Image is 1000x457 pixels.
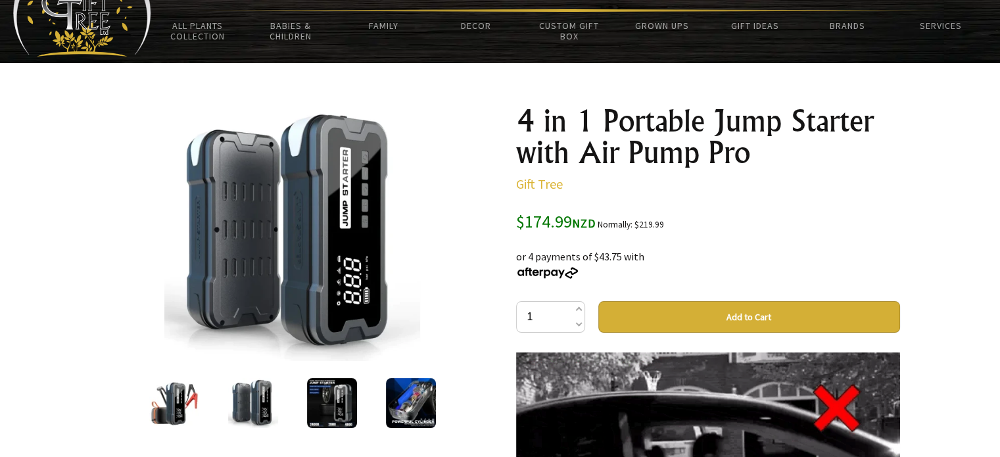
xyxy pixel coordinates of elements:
[386,378,436,428] img: 4 in 1 Portable Jump Starter with Air Pump Pro
[801,12,894,39] a: Brands
[572,216,596,231] span: NZD
[337,12,429,39] a: Family
[516,267,579,279] img: Afterpay
[228,378,278,428] img: 4 in 1 Portable Jump Starter with Air Pump Pro
[164,105,420,361] img: 4 in 1 Portable Jump Starter with Air Pump Pro
[708,12,801,39] a: Gift Ideas
[430,12,523,39] a: Decor
[894,12,987,39] a: Services
[615,12,708,39] a: Grown Ups
[516,105,900,168] h1: 4 in 1 Portable Jump Starter with Air Pump Pro
[307,378,357,428] img: 4 in 1 Portable Jump Starter with Air Pump Pro
[516,176,563,192] a: Gift Tree
[516,233,900,280] div: or 4 payments of $43.75 with
[516,210,596,232] span: $174.99
[151,12,244,50] a: All Plants Collection
[598,219,664,230] small: Normally: $219.99
[244,12,337,50] a: Babies & Children
[598,301,900,333] button: Add to Cart
[523,12,615,50] a: Custom Gift Box
[149,378,199,428] img: 4 in 1 Portable Jump Starter with Air Pump Pro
